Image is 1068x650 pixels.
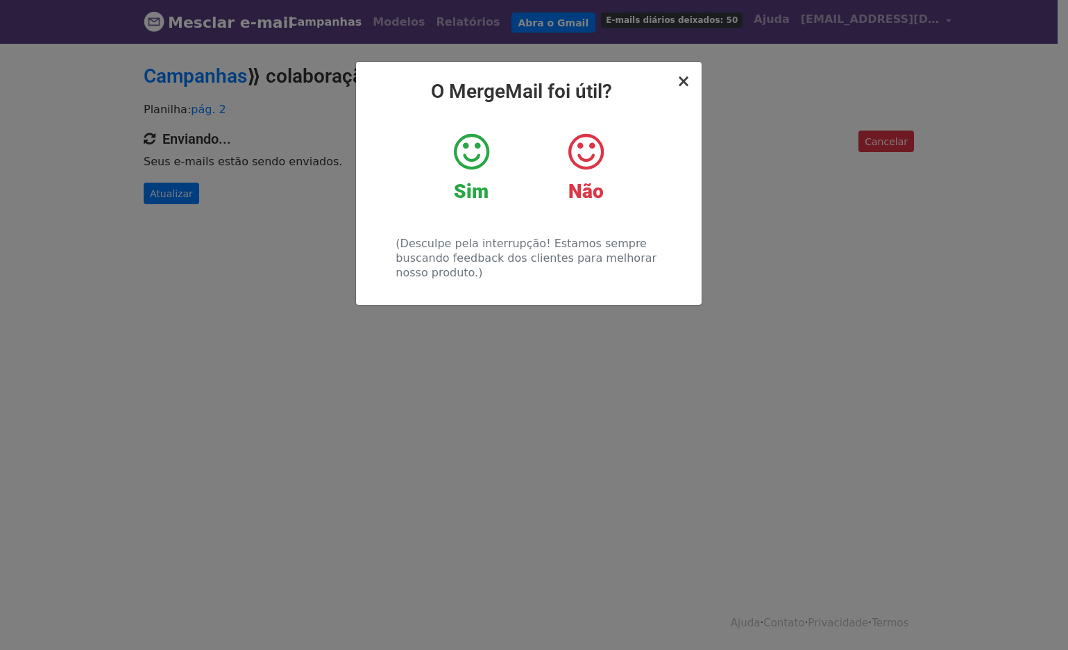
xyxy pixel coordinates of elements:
[677,72,690,91] font: ×
[425,131,518,203] a: Sim
[677,73,690,90] button: Fechar
[431,80,612,103] font: O MergeMail foi útil?
[568,180,604,203] font: Não
[396,237,656,279] font: (Desculpe pela interrupção! Estamos sempre buscando feedback dos clientes para melhorar nosso pro...
[454,180,489,203] font: Sim
[999,583,1068,650] div: Widget de chat
[539,131,633,203] a: Não
[999,583,1068,650] iframe: Chat Widget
